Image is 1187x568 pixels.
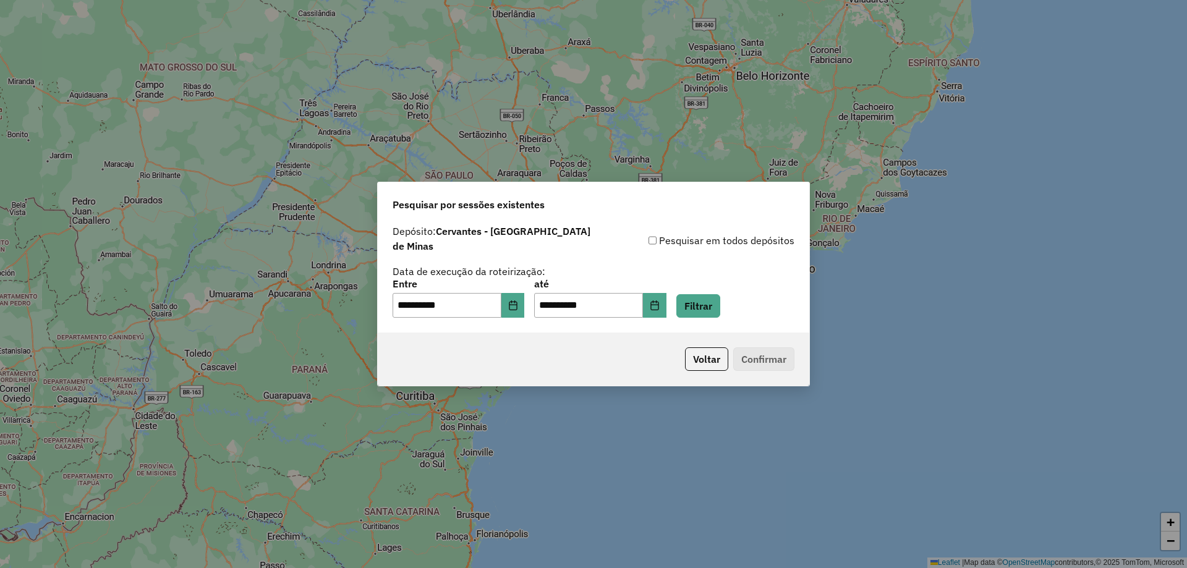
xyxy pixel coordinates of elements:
button: Choose Date [643,293,666,318]
label: até [534,276,666,291]
label: Entre [393,276,524,291]
strong: Cervantes - [GEOGRAPHIC_DATA] de Minas [393,225,590,252]
button: Choose Date [501,293,525,318]
button: Voltar [685,347,728,371]
label: Depósito: [393,224,593,253]
label: Data de execução da roteirização: [393,264,545,279]
button: Filtrar [676,294,720,318]
div: Pesquisar em todos depósitos [593,233,794,248]
span: Pesquisar por sessões existentes [393,197,545,212]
